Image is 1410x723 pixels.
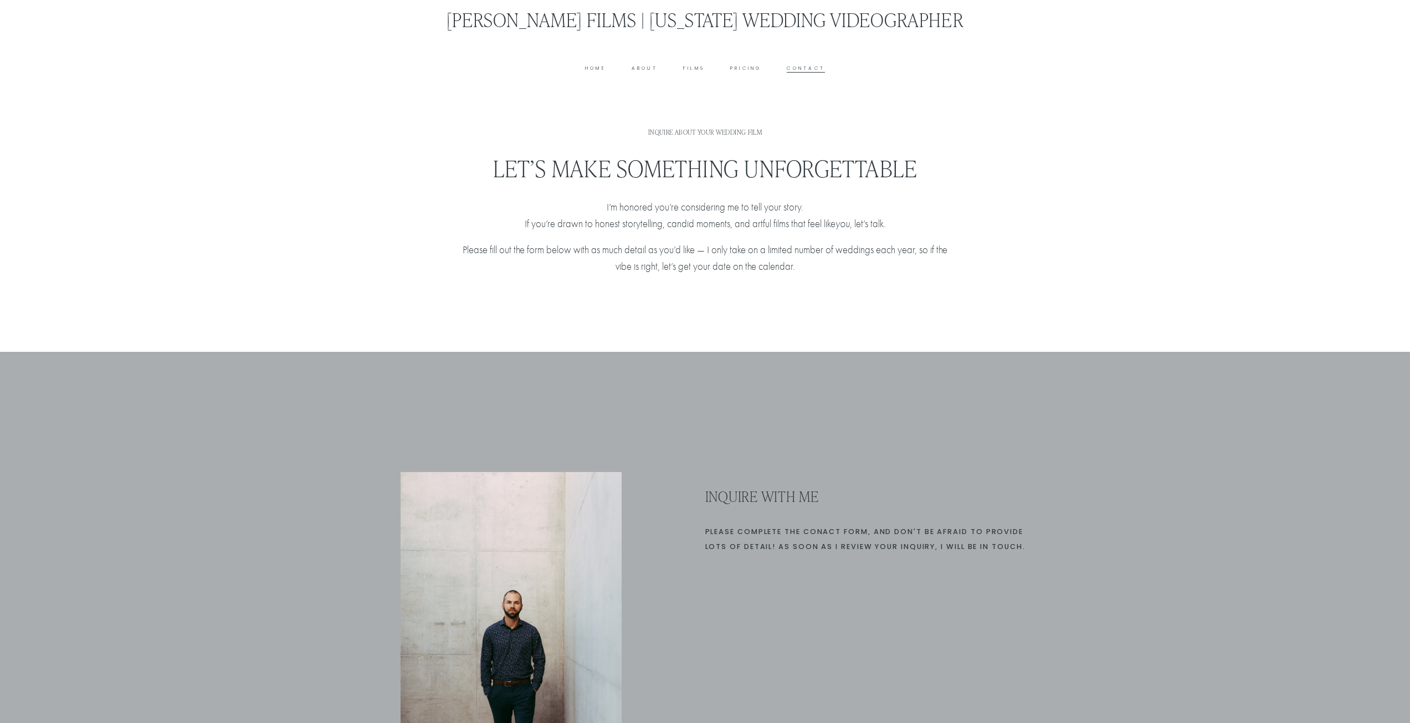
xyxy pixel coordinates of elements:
p: Please fill out the form below with as much detail as you’d like — I only take on a limited numbe... [457,242,953,275]
a: Pricing [730,64,762,73]
em: you [835,218,850,230]
a: Films [683,64,705,73]
h2: Let’s Make Something Unforgettable [457,155,953,181]
h1: Inquire About Your Wedding Film [457,128,953,136]
a: Contact [787,64,825,73]
a: Home [585,64,606,73]
h3: INQUIRE WITH ME [705,488,1038,505]
p: I’m honored you’re considering me to tell your story. If you’re drawn to honest storytelling, can... [457,199,953,233]
code: PLEASE complete the conact form, and Don't be afraid to provide lots of detail! AS soon as I revi... [705,527,1026,551]
a: About [632,64,658,73]
a: [PERSON_NAME] Films | [US_STATE] Wedding Videographer [447,7,963,32]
